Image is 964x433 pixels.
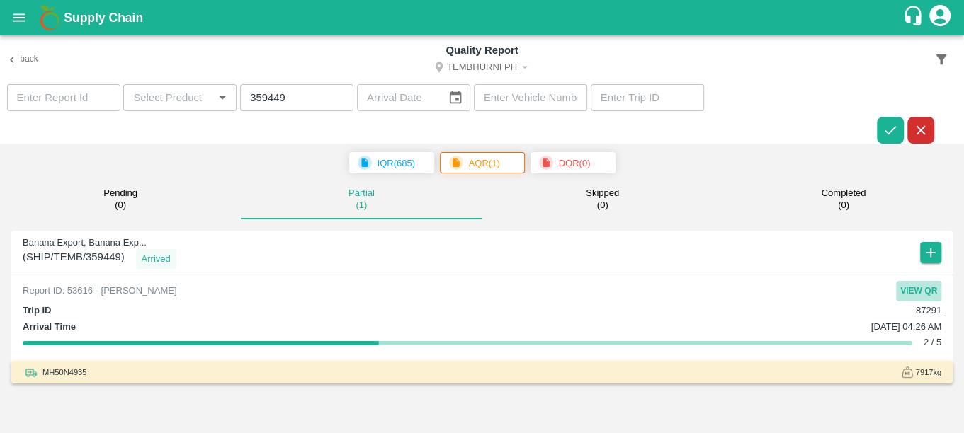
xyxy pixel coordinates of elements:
b: Supply Chain [64,11,143,25]
span: DQR(0) [531,152,616,173]
button: open drawer [3,1,35,34]
p: Pending [103,187,137,199]
p: 87291 [916,304,941,318]
div: customer-support [902,5,927,30]
small: ( 0 ) [597,200,608,211]
h6: Quality Report [196,41,768,59]
p: 2 / 5 [924,336,941,350]
button: Select DC [196,59,768,79]
button: Choose date [442,84,469,111]
button: Open [213,88,232,107]
p: IQR ( 685 ) [378,156,416,171]
p: AQR ( 1 ) [469,156,500,171]
p: Report ID: 53616 - [PERSON_NAME] [23,284,176,298]
span: AQR(1) [440,152,525,173]
div: Arrived [136,249,176,269]
a: Supply Chain [64,8,902,28]
img: truck [23,364,40,381]
span: ( SHIP/TEMB/359449 ) [23,249,125,269]
small: ( 1 ) [356,200,367,211]
p: Partial [348,187,375,199]
p: [DATE] 04:26 AM [871,321,941,334]
input: Enter Shipment Id [240,84,353,111]
p: DQR ( 0 ) [559,156,591,171]
input: Enter Report Id [7,84,120,111]
input: Enter Trip ID [591,84,704,111]
div: account of current user [927,3,953,33]
p: Skipped [586,187,619,199]
img: logo [35,4,64,32]
input: Arrival Date [357,84,436,111]
p: Completed [821,187,866,199]
input: Select Product [127,88,209,107]
span: IQR(685) [349,152,434,173]
small: ( 0 ) [838,200,849,211]
p: Banana Export, Banana Exp... [23,236,176,250]
button: View QR [896,281,941,301]
span: 7917 kg [916,366,942,379]
span: MH50N4935 [42,366,86,379]
p: Arrival Time [23,321,76,334]
img: WeightIcon [902,366,913,378]
input: Enter Vehicle Number [474,84,587,111]
p: Trip ID [23,304,51,318]
small: ( 0 ) [115,200,126,211]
